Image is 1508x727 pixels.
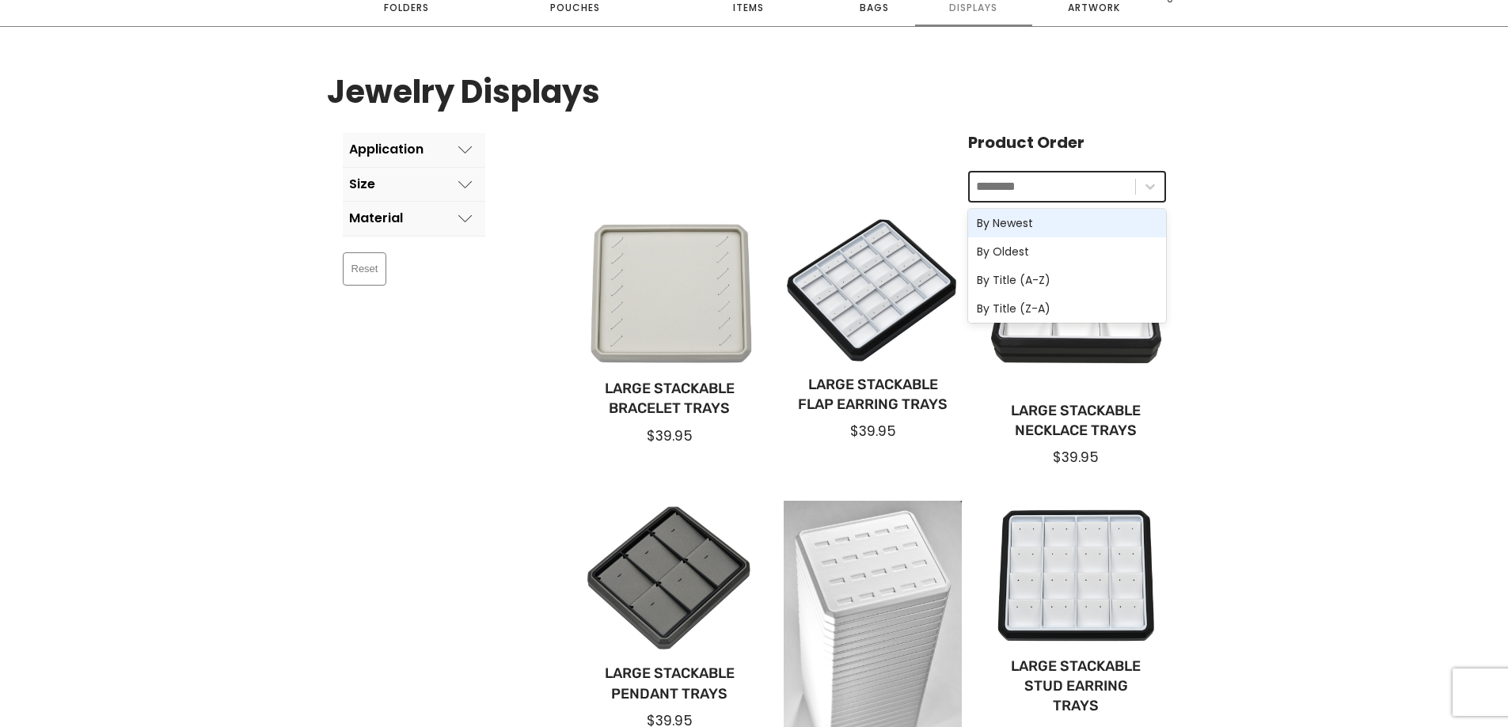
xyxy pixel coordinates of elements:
[1000,657,1153,717] a: Large Stackable Stud Earring Trays
[327,66,600,117] h1: Jewelry Displays
[968,237,1166,266] li: By Oldest
[796,375,949,415] a: Large Stackable Flap Earring Trays
[968,133,1166,152] h4: Product Order
[343,202,485,236] button: Material
[349,177,375,191] div: Size
[968,294,1166,323] li: By Title (Z-A)
[349,211,403,225] div: Material
[968,209,1166,237] li: By Newest
[1000,401,1153,441] a: Large Stackable Necklace Trays
[968,266,1166,294] li: By Title (A-Z)
[594,426,746,445] div: $39.95
[349,142,424,157] div: Application
[796,422,949,441] div: $39.95
[343,168,485,202] button: Size
[594,664,746,703] a: Large Stackable Pendant Trays
[594,379,746,418] a: Large Stackable Bracelet Trays
[343,133,485,167] button: Application
[1136,172,1164,201] button: Toggle List
[1000,448,1153,467] div: $39.95
[343,252,387,286] button: Reset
